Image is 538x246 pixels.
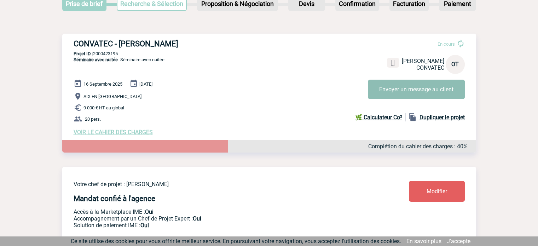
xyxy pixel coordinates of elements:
img: file_copy-black-24dp.png [408,113,417,121]
b: 🌿 Calculateur Co² [355,114,402,121]
p: Accès à la Marketplace IME : [74,208,367,215]
span: CONVATEC [416,64,444,71]
a: En savoir plus [406,238,441,245]
p: Prestation payante [74,215,367,222]
a: VOIR LE CAHIER DES CHARGES [74,129,153,136]
img: portable.png [390,60,396,66]
a: J'accepte [447,238,470,245]
span: - Séminaire avec nuitée [74,57,164,62]
span: 9 000 € HT au global [83,105,124,110]
span: 20 pers. [85,116,101,122]
h3: CONVATEC - [PERSON_NAME] [74,39,286,48]
span: Modifier [427,188,447,195]
span: Ce site utilise des cookies pour vous offrir le meilleur service. En poursuivant votre navigation... [71,238,401,245]
button: Envoyer un message au client [368,80,465,99]
p: Votre chef de projet : [PERSON_NAME] [74,181,367,188]
p: Conformité aux process achat client, Prise en charge de la facturation, Mutualisation de plusieur... [74,222,367,229]
span: En cours [438,41,455,47]
b: Projet ID : [74,51,93,56]
a: 🌿 Calculateur Co² [355,113,405,121]
b: Oui [193,215,201,222]
span: 16 Septembre 2025 [83,81,122,87]
p: 2000423195 [62,51,476,56]
h4: Mandat confié à l'agence [74,194,155,203]
span: [DATE] [139,81,152,87]
span: AIX EN [GEOGRAPHIC_DATA] [83,94,141,99]
b: Dupliquer le projet [420,114,465,121]
b: Oui [145,208,154,215]
span: Séminaire avec nuitée [74,57,118,62]
span: OT [451,61,459,68]
span: [PERSON_NAME] [402,58,444,64]
b: Oui [140,222,149,229]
